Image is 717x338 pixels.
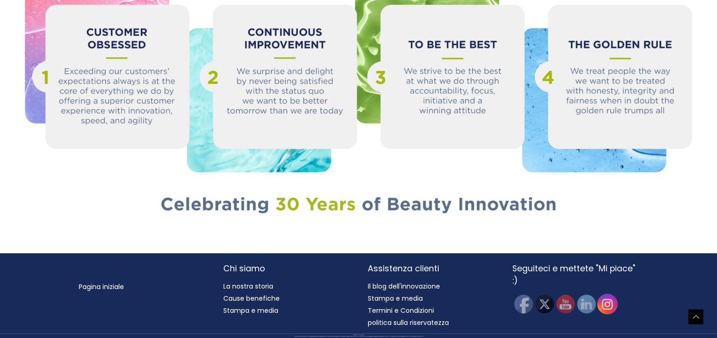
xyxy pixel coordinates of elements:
a: Stampa e media [368,294,423,303]
a: Cause benefiche [223,294,280,303]
a: Stampa e media [223,306,278,315]
nav: Assistenza clienti [368,280,494,329]
a: La nostra storia [223,282,273,291]
nav: Menu [79,281,205,293]
font: Assistenza clienti [368,263,439,274]
a: politica sulla riservatezza [368,318,449,327]
a: Pagina iniziale [79,282,124,291]
font: Chi siamo [223,263,265,274]
img: Facebook [514,295,533,313]
a: Termini e Condizioni [368,306,434,315]
a: Il blog dell'innovazione [368,282,440,291]
img: Cinguettio [535,295,554,313]
nav: Chi siamo [223,280,349,317]
font: Seguiteci e mettete "Mi piace" :) [512,263,635,286]
font: Tutto il materiale presente su questo sito web, inclusi design, testi, immagini, loghi e suoni, è... [294,336,423,337]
